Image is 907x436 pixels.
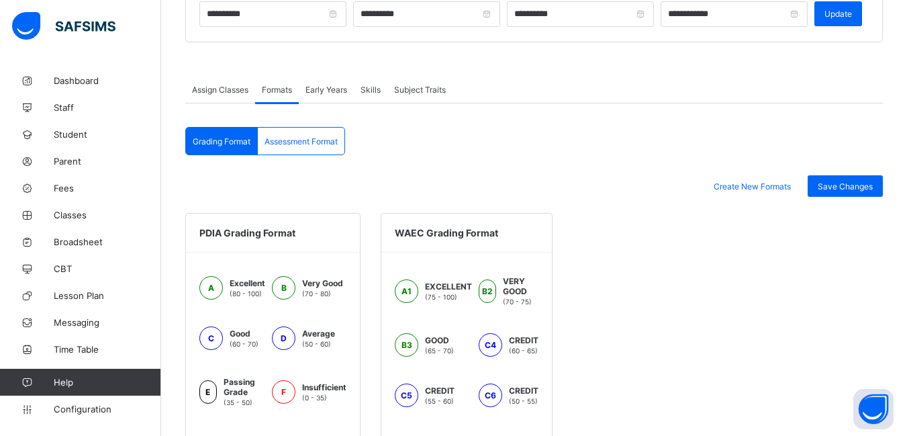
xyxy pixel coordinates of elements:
[54,75,161,86] span: Dashboard
[262,85,292,95] span: Formats
[401,286,412,296] span: A1
[230,290,262,298] span: (80 - 100)
[425,293,457,301] span: (75 - 100)
[485,340,496,350] span: C4
[281,283,287,293] span: B
[401,390,412,400] span: C5
[509,347,538,355] span: (60 - 65)
[208,333,214,343] span: C
[192,85,248,95] span: Assign Classes
[54,344,161,355] span: Time Table
[853,389,894,429] button: Open asap
[54,317,161,328] span: Messaging
[54,404,160,415] span: Configuration
[824,9,852,19] span: Update
[509,397,538,405] span: (50 - 55)
[503,276,538,296] span: VERY GOOD
[302,382,346,392] span: Insufficient
[54,156,161,167] span: Parent
[305,85,347,95] span: Early Years
[54,102,161,113] span: Staff
[485,390,496,400] span: C6
[425,397,454,405] span: (55 - 60)
[302,394,327,402] span: (0 - 35)
[54,263,161,274] span: CBT
[425,281,472,292] span: EXCELLENT
[361,85,381,95] span: Skills
[281,387,286,397] span: F
[302,329,335,339] span: Average
[54,377,160,388] span: Help
[54,183,161,193] span: Fees
[208,283,214,293] span: A
[714,181,791,191] span: Create New Formats
[224,377,265,397] span: Passing Grade
[199,227,295,238] span: PDIA Grading Format
[230,278,265,288] span: Excellent
[302,290,331,298] span: (70 - 80)
[230,329,258,339] span: Good
[193,136,250,146] span: Grading Format
[401,340,412,350] span: B3
[54,210,161,220] span: Classes
[425,335,454,345] span: GOOD
[509,335,538,345] span: CREDIT
[818,181,873,191] span: Save Changes
[509,386,538,396] span: CREDIT
[302,278,343,288] span: Very Good
[302,340,331,348] span: (50 - 60)
[503,298,532,306] span: (70 - 75)
[265,136,338,146] span: Assessment Format
[224,398,252,406] span: (35 - 50)
[425,347,454,355] span: (65 - 70)
[425,386,455,396] span: CREDIT
[54,129,161,140] span: Student
[395,227,498,238] span: WAEC Grading Format
[12,12,115,40] img: safsims
[205,387,210,397] span: E
[230,340,258,348] span: (60 - 70)
[54,236,161,247] span: Broadsheet
[394,85,446,95] span: Subject Traits
[482,286,493,296] span: B2
[281,333,287,343] span: D
[54,290,161,301] span: Lesson Plan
